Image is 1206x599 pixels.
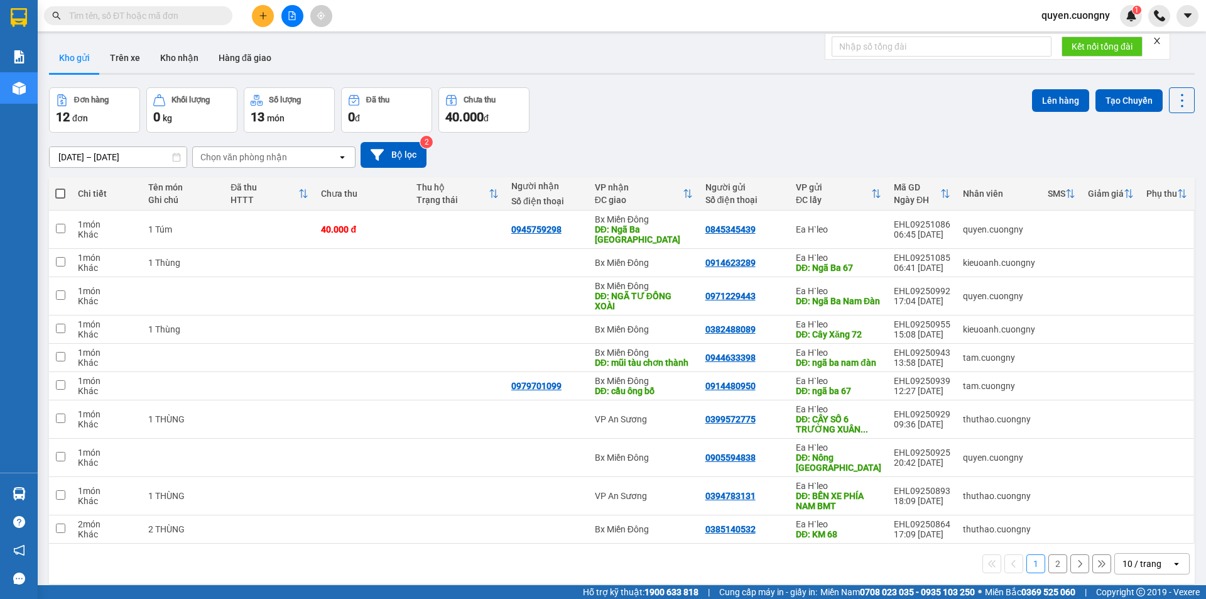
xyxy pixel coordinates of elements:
[1171,559,1182,569] svg: open
[231,182,298,192] div: Đã thu
[78,219,136,229] div: 1 món
[894,329,950,339] div: 15:08 [DATE]
[74,96,109,104] div: Đơn hàng
[705,291,756,301] div: 0971229443
[796,376,881,386] div: Ea H`leo
[796,224,881,234] div: Ea H`leo
[341,87,432,133] button: Đã thu0đ
[1182,10,1193,21] span: caret-down
[511,181,582,191] div: Người nhận
[348,109,355,124] span: 0
[796,453,881,473] div: DĐ: Nông Trường Phú Xuân
[963,524,1035,534] div: thuthao.cuongny
[1072,40,1133,53] span: Kết nối tổng đài
[52,11,61,20] span: search
[148,195,218,205] div: Ghi chú
[894,219,950,229] div: EHL09251086
[860,587,975,597] strong: 0708 023 035 - 0935 103 250
[894,496,950,506] div: 18:09 [DATE]
[13,516,25,528] span: question-circle
[56,109,70,124] span: 12
[416,182,489,192] div: Thu hộ
[148,414,218,424] div: 1 THÙNG
[894,519,950,529] div: EHL09250864
[796,348,881,358] div: Ea H`leo
[894,296,950,306] div: 17:04 [DATE]
[1082,177,1140,211] th: Toggle SortBy
[281,5,303,27] button: file-add
[595,414,693,424] div: VP An Sương
[310,5,332,27] button: aim
[1021,587,1075,597] strong: 0369 525 060
[13,82,26,95] img: warehouse-icon
[796,404,881,414] div: Ea H`leo
[78,329,136,339] div: Khác
[595,386,693,396] div: DĐ: cầu ông bố
[963,189,1035,199] div: Nhân viên
[1153,36,1161,45] span: close
[595,214,693,224] div: Bx Miền Đông
[1088,189,1124,199] div: Giảm giá
[78,386,136,396] div: Khác
[705,353,756,363] div: 0944633398
[321,189,403,199] div: Chưa thu
[163,113,172,123] span: kg
[708,585,710,599] span: |
[78,263,136,273] div: Khác
[595,281,693,291] div: Bx Miền Đông
[72,113,88,123] span: đơn
[894,348,950,358] div: EHL09250943
[894,358,950,368] div: 13:58 [DATE]
[420,136,433,148] sup: 2
[1048,554,1067,573] button: 2
[50,147,187,167] input: Select a date range.
[511,381,562,391] div: 0979701099
[78,486,136,496] div: 1 món
[1140,177,1193,211] th: Toggle SortBy
[644,587,698,597] strong: 1900 633 818
[978,590,982,595] span: ⚪️
[705,195,783,205] div: Số điện thoại
[78,229,136,239] div: Khác
[894,419,950,429] div: 09:36 [DATE]
[100,43,150,73] button: Trên xe
[1062,36,1143,57] button: Kết nối tổng đài
[796,195,871,205] div: ĐC lấy
[705,224,756,234] div: 0845345439
[317,11,325,20] span: aim
[1176,5,1198,27] button: caret-down
[894,253,950,263] div: EHL09251085
[796,319,881,329] div: Ea H`leo
[894,409,950,419] div: EHL09250929
[894,529,950,539] div: 17:09 [DATE]
[259,11,268,20] span: plus
[1048,189,1065,199] div: SMS
[511,196,582,206] div: Số điện thoại
[595,491,693,501] div: VP An Sương
[78,519,136,529] div: 2 món
[1126,10,1137,21] img: icon-new-feature
[796,481,881,491] div: Ea H`leo
[416,195,489,205] div: Trạng thái
[148,182,218,192] div: Tên món
[595,182,683,192] div: VP nhận
[78,458,136,468] div: Khác
[337,152,347,162] svg: open
[963,491,1035,501] div: thuthao.cuongny
[796,519,881,529] div: Ea H`leo
[269,96,301,104] div: Số lượng
[705,414,756,424] div: 0399572775
[790,177,888,211] th: Toggle SortBy
[78,253,136,263] div: 1 món
[171,96,210,104] div: Khối lượng
[1032,89,1089,112] button: Lên hàng
[595,224,693,245] div: DĐ: Ngã Ba Phú Hòa
[361,142,426,168] button: Bộ lọc
[796,296,881,306] div: DĐ: Ngã Ba Nam Đàn
[894,386,950,396] div: 12:27 [DATE]
[894,319,950,329] div: EHL09250955
[366,96,389,104] div: Đã thu
[796,329,881,339] div: DĐ: Cây Xăng 72
[796,491,881,511] div: DĐ: BẾN XE PHÍA NAM BMT
[894,229,950,239] div: 06:45 [DATE]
